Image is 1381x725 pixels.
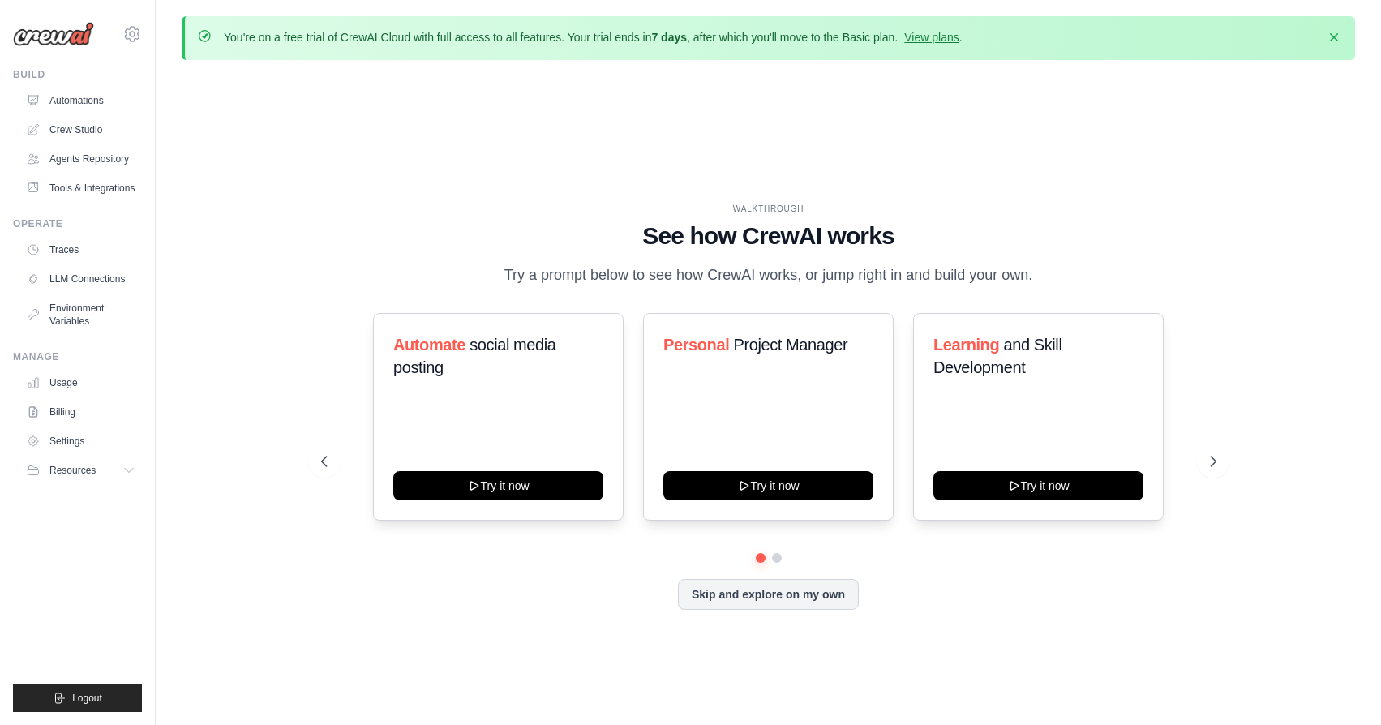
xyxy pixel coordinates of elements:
a: Automations [19,88,142,114]
a: Usage [19,370,142,396]
a: Environment Variables [19,295,142,334]
div: WALKTHROUGH [321,203,1216,215]
span: Automate [393,336,465,354]
a: Agents Repository [19,146,142,172]
a: View plans [904,31,959,44]
a: Tools & Integrations [19,175,142,201]
button: Try it now [933,471,1143,500]
button: Try it now [393,471,603,500]
div: Operate [13,217,142,230]
div: Build [13,68,142,81]
a: Billing [19,399,142,425]
a: Crew Studio [19,117,142,143]
p: You're on a free trial of CrewAI Cloud with full access to all features. Your trial ends in , aft... [224,29,963,45]
h1: See how CrewAI works [321,221,1216,251]
button: Skip and explore on my own [678,579,859,610]
p: Try a prompt below to see how CrewAI works, or jump right in and build your own. [496,264,1041,287]
span: Learning [933,336,999,354]
button: Try it now [663,471,873,500]
a: Traces [19,237,142,263]
span: Personal [663,336,729,354]
span: Logout [72,692,102,705]
a: LLM Connections [19,266,142,292]
strong: 7 days [651,31,687,44]
button: Resources [19,457,142,483]
a: Settings [19,428,142,454]
span: social media posting [393,336,556,376]
img: Logo [13,22,94,46]
span: Project Manager [733,336,847,354]
button: Logout [13,684,142,712]
span: Resources [49,464,96,477]
div: Manage [13,350,142,363]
